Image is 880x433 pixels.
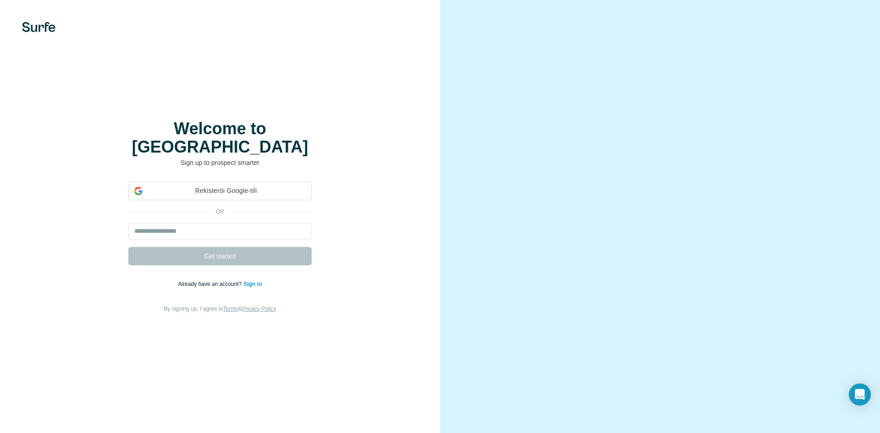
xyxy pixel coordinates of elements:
[146,186,306,196] span: Rekisteröi Google-tili
[223,306,238,312] a: Terms
[22,22,55,32] img: Surfe's logo
[849,384,871,406] div: Open Intercom Messenger
[164,306,276,312] span: By signing up, I agree to &
[128,182,312,200] div: Rekisteröi Google-tili
[243,281,262,287] a: Sign in
[205,208,235,216] p: or
[242,306,276,312] a: Privacy Policy
[178,281,244,287] span: Already have an account?
[128,120,312,156] h1: Welcome to [GEOGRAPHIC_DATA]
[128,158,312,167] p: Sign up to prospect smarter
